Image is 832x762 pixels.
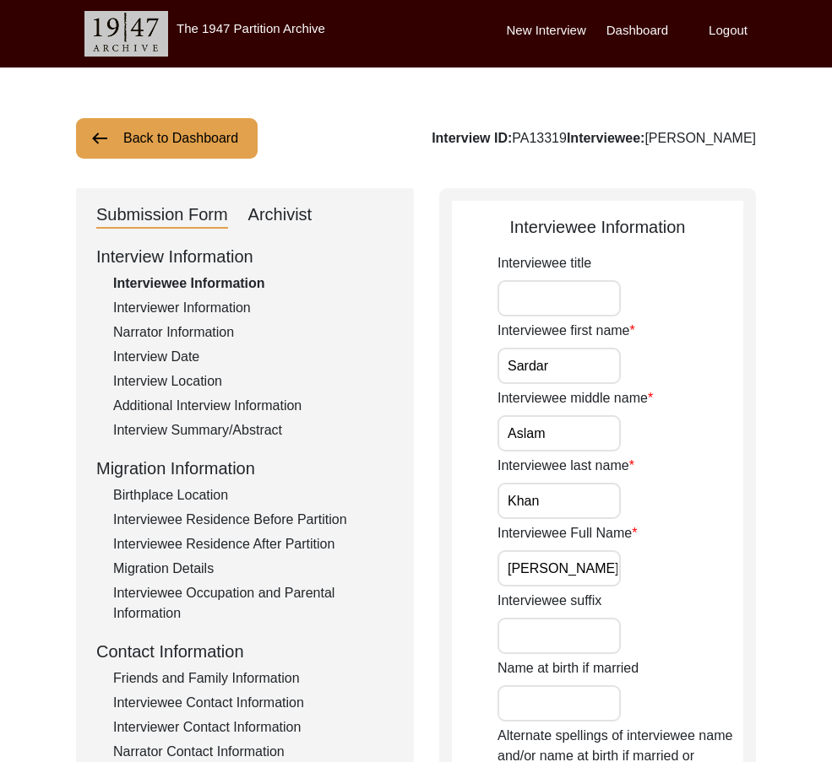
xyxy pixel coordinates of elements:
label: New Interview [507,21,586,41]
div: Interview Summary/Abstract [113,420,394,440]
label: Interviewee first name [498,321,635,341]
div: Additional Interview Information [113,396,394,416]
label: The 1947 Partition Archive [177,21,325,35]
div: Interview Location [113,371,394,392]
div: Contact Information [96,639,394,664]
div: Birthplace Location [113,485,394,505]
label: Interviewee title [498,253,591,273]
label: Interviewee middle name [498,388,653,408]
div: Narrator Contact Information [113,742,394,762]
label: Interviewee Full Name [498,523,637,543]
label: Dashboard [606,21,668,41]
div: Migration Details [113,559,394,579]
div: PA13319 [PERSON_NAME] [432,128,756,149]
b: Interviewee: [567,131,644,145]
b: Interview ID: [432,131,512,145]
div: Interviewee Information [452,214,743,240]
div: Interviewer Information [113,298,394,318]
div: Migration Information [96,456,394,481]
div: Interviewer Contact Information [113,717,394,738]
label: Interviewee last name [498,456,634,476]
label: Interviewee suffix [498,591,601,611]
div: Interviewee Contact Information [113,693,394,713]
label: Logout [709,21,748,41]
div: Friends and Family Information [113,668,394,689]
div: Interviewee Residence After Partition [113,534,394,554]
img: arrow-left.png [90,128,110,149]
div: Interview Information [96,244,394,269]
img: header-logo.png [84,11,168,57]
label: Name at birth if married [498,658,639,678]
button: Back to Dashboard [76,118,258,159]
div: Interviewee Information [113,273,394,294]
div: Interview Date [113,347,394,367]
div: Interviewee Occupation and Parental Information [113,583,394,624]
div: Submission Form [96,202,228,229]
div: Interviewee Residence Before Partition [113,510,394,530]
div: Narrator Information [113,322,394,343]
div: Archivist [248,202,313,229]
